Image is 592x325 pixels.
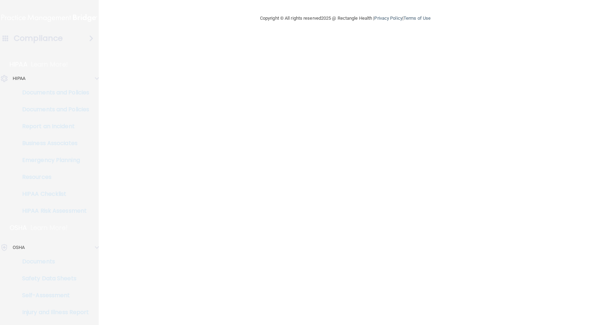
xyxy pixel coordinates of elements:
[10,224,27,232] p: OSHA
[217,7,474,30] div: Copyright © All rights reserved 2025 @ Rectangle Health | |
[5,258,101,265] p: Documents
[5,275,101,282] p: Safety Data Sheets
[31,60,68,69] p: Learn More!
[5,157,101,164] p: Emergency Planning
[403,15,431,21] a: Terms of Use
[1,11,97,25] img: PMB logo
[5,89,101,96] p: Documents and Policies
[13,243,25,252] p: OSHA
[5,174,101,181] p: Resources
[5,190,101,198] p: HIPAA Checklist
[5,207,101,214] p: HIPAA Risk Assessment
[5,106,101,113] p: Documents and Policies
[31,224,68,232] p: Learn More!
[13,74,26,83] p: HIPAA
[5,309,101,316] p: Injury and Illness Report
[5,123,101,130] p: Report an Incident
[5,292,101,299] p: Self-Assessment
[10,60,27,69] p: HIPAA
[374,15,402,21] a: Privacy Policy
[14,33,63,43] h4: Compliance
[5,140,101,147] p: Business Associates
